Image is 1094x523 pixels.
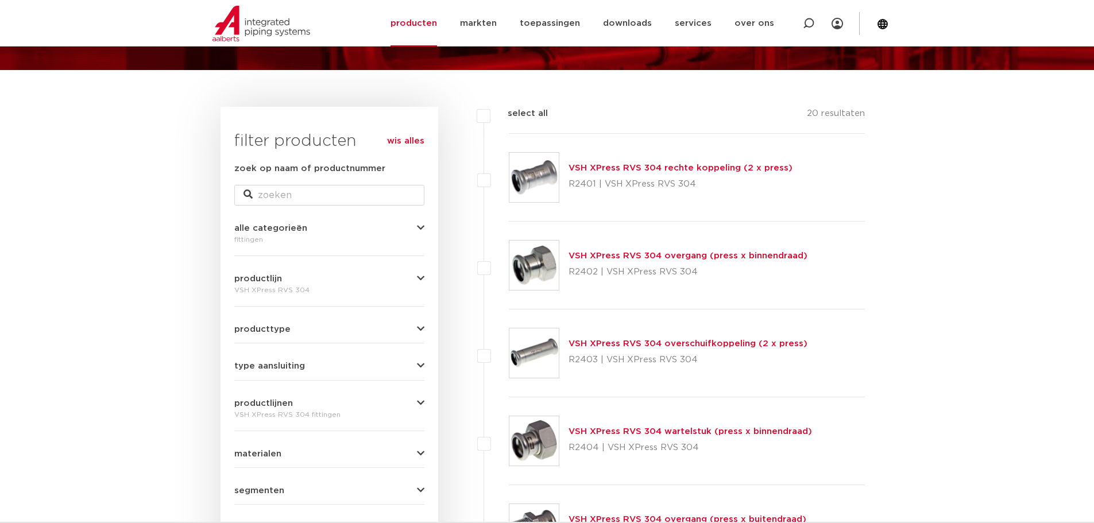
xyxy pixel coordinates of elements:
h3: filter producten [234,130,424,153]
label: select all [490,107,548,121]
button: materialen [234,450,424,458]
p: R2403 | VSH XPress RVS 304 [569,351,807,369]
p: 20 resultaten [807,107,865,125]
button: segmenten [234,486,424,495]
img: Thumbnail for VSH XPress RVS 304 wartelstuk (press x binnendraad) [509,416,559,466]
button: producttype [234,325,424,334]
span: alle categorieën [234,224,307,233]
a: VSH XPress RVS 304 overschuifkoppeling (2 x press) [569,339,807,348]
button: type aansluiting [234,362,424,370]
a: VSH XPress RVS 304 overgang (press x binnendraad) [569,251,807,260]
a: VSH XPress RVS 304 wartelstuk (press x binnendraad) [569,427,812,436]
button: productlijn [234,274,424,283]
p: R2404 | VSH XPress RVS 304 [569,439,812,457]
img: Thumbnail for VSH XPress RVS 304 overgang (press x binnendraad) [509,241,559,290]
span: type aansluiting [234,362,305,370]
div: VSH XPress RVS 304 [234,283,424,297]
span: productlijnen [234,399,293,408]
img: Thumbnail for VSH XPress RVS 304 overschuifkoppeling (2 x press) [509,328,559,378]
img: Thumbnail for VSH XPress RVS 304 rechte koppeling (2 x press) [509,153,559,202]
span: materialen [234,450,281,458]
button: alle categorieën [234,224,424,233]
p: R2402 | VSH XPress RVS 304 [569,263,807,281]
div: fittingen [234,233,424,246]
input: zoeken [234,185,424,206]
div: VSH XPress RVS 304 fittingen [234,408,424,421]
span: segmenten [234,486,284,495]
span: productlijn [234,274,282,283]
p: R2401 | VSH XPress RVS 304 [569,175,793,193]
a: wis alles [387,134,424,148]
span: producttype [234,325,291,334]
a: VSH XPress RVS 304 rechte koppeling (2 x press) [569,164,793,172]
button: productlijnen [234,399,424,408]
label: zoek op naam of productnummer [234,162,385,176]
